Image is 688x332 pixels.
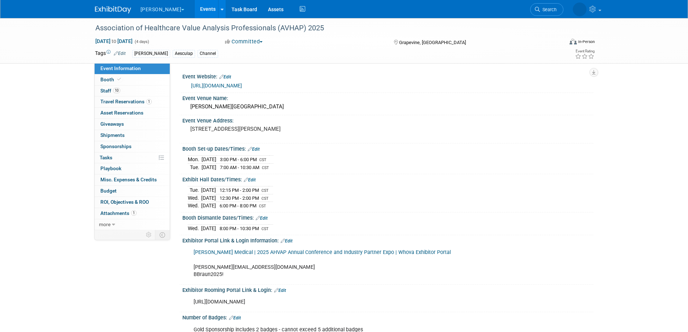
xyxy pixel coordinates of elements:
a: Search [530,3,563,16]
span: Event Information [100,65,141,71]
pre: [STREET_ADDRESS][PERSON_NAME] [190,126,346,132]
span: Playbook [100,165,121,171]
img: Format-Inperson.png [570,39,577,44]
td: [DATE] [201,186,216,194]
span: Misc. Expenses & Credits [100,177,157,182]
span: CST [261,196,269,201]
a: Edit [244,177,256,182]
a: more [95,219,170,230]
div: Exhibit Hall Dates/Times: [182,174,593,184]
a: [PERSON_NAME] Medical | 2025 AHVAP Annual Conference and Industry Partner Expo | Whova Exhibitor ... [194,249,451,255]
a: Edit [229,315,241,320]
span: 10 [113,88,120,93]
div: In-Person [578,39,595,44]
div: Event Rating [575,49,594,53]
a: Travel Reservations1 [95,96,170,107]
td: Wed. [188,202,201,210]
a: Sponsorships [95,141,170,152]
span: 3:00 PM - 6:00 PM [220,157,257,162]
i: Booth reservation complete [117,77,121,81]
span: to [111,38,117,44]
span: Travel Reservations [100,99,152,104]
div: Booth Dismantle Dates/Times: [182,212,593,222]
img: ExhibitDay [95,6,131,13]
button: Committed [222,38,265,46]
a: Tasks [95,152,170,163]
div: [PERSON_NAME][EMAIL_ADDRESS][DOMAIN_NAME] BBraun2025! [189,245,514,281]
span: Staff [100,88,120,94]
span: 6:00 PM - 8:00 PM [220,203,256,208]
span: Sponsorships [100,143,131,149]
div: Booth Set-up Dates/Times: [182,143,593,153]
span: CST [261,188,269,193]
img: Dawn Brown [573,3,587,16]
a: Shipments [95,130,170,141]
a: Edit [256,216,268,221]
a: Budget [95,186,170,197]
span: Giveaways [100,121,124,127]
span: CST [259,158,267,162]
a: Edit [114,51,126,56]
span: [DATE] [DATE] [95,38,133,44]
span: CST [262,165,269,170]
a: Giveaways [95,119,170,130]
td: Wed. [188,225,201,232]
td: [DATE] [202,156,216,164]
div: Channel [198,50,218,57]
span: (4 days) [134,39,149,44]
td: Toggle Event Tabs [155,230,170,240]
a: Edit [274,288,286,293]
span: Attachments [100,210,137,216]
span: more [99,221,111,227]
a: ROI, Objectives & ROO [95,197,170,208]
div: Exhibitor Portal Link & Login Information: [182,235,593,245]
div: [URL][DOMAIN_NAME] [189,295,514,309]
span: Tasks [100,155,112,160]
a: Edit [219,74,231,79]
span: 12:30 PM - 2:00 PM [220,195,259,201]
span: Shipments [100,132,125,138]
div: Number of Badges: [182,312,593,322]
td: Mon. [188,156,202,164]
span: ROI, Objectives & ROO [100,199,149,205]
div: Event Website: [182,71,593,81]
span: Budget [100,188,117,194]
td: Wed. [188,194,201,202]
span: 12:15 PM - 2:00 PM [220,187,259,193]
td: [DATE] [201,194,216,202]
td: Tue. [188,186,201,194]
a: Misc. Expenses & Credits [95,174,170,185]
td: [DATE] [201,225,216,232]
span: Search [540,7,557,12]
a: Booth [95,74,170,85]
a: Event Information [95,63,170,74]
td: Personalize Event Tab Strip [143,230,155,240]
div: [PERSON_NAME][GEOGRAPHIC_DATA] [188,101,588,112]
td: Tue. [188,164,202,171]
a: Staff10 [95,86,170,96]
span: 8:00 PM - 10:30 PM [220,226,259,231]
div: Association of Healthcare Value Analysis Professionals (AVHAP) 2025 [93,22,553,35]
a: Attachments1 [95,208,170,219]
td: [DATE] [201,202,216,210]
div: Event Format [521,38,595,48]
span: CST [261,227,269,231]
span: 7:00 AM - 10:30 AM [220,165,259,170]
span: 1 [131,210,137,216]
td: [DATE] [202,164,216,171]
div: Event Venue Name: [182,93,593,102]
span: 1 [146,99,152,104]
a: [URL][DOMAIN_NAME] [191,83,242,89]
div: [PERSON_NAME] [132,50,170,57]
span: Booth [100,77,122,82]
div: Exhibitor Rooming Portal Link & Login: [182,285,593,294]
a: Playbook [95,163,170,174]
div: Aesculap [173,50,195,57]
a: Edit [248,147,260,152]
td: Tags [95,49,126,58]
span: Grapevine, [GEOGRAPHIC_DATA] [399,40,466,45]
span: CST [259,204,266,208]
a: Asset Reservations [95,108,170,118]
div: Event Venue Address: [182,115,593,124]
a: Edit [281,238,293,243]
